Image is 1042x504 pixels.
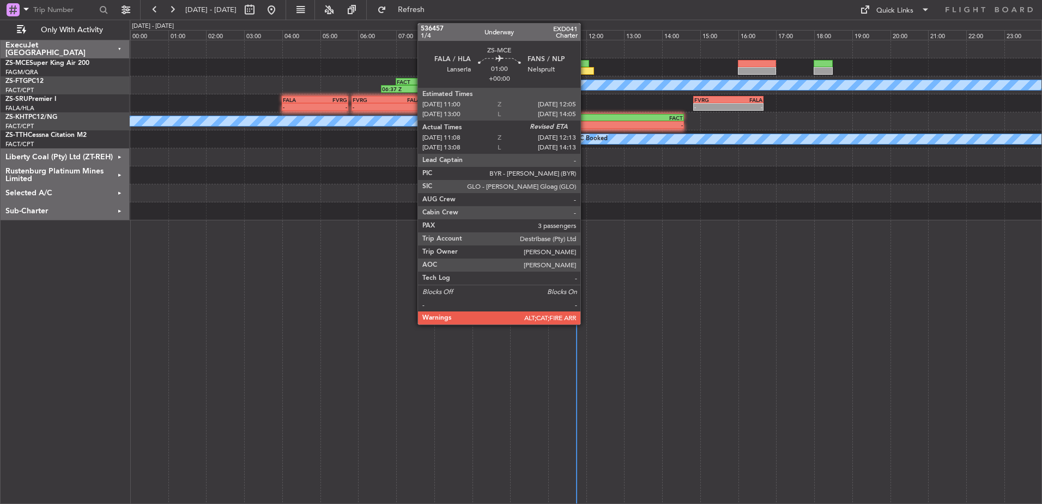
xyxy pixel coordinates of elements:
[5,60,29,67] span: ZS-MCE
[386,97,420,103] div: FALA
[283,104,315,110] div: -
[511,140,541,146] div: -
[540,104,575,110] div: -
[185,5,237,15] span: [DATE] - [DATE]
[5,114,28,121] span: ZS-KHT
[320,30,359,40] div: 05:00
[662,30,700,40] div: 14:00
[315,97,347,103] div: FVRG
[283,97,315,103] div: FALA
[626,115,683,121] div: FACT
[5,132,87,139] a: ZS-TTHCessna Citation M2
[852,30,890,40] div: 19:00
[5,132,28,139] span: ZS-TTH
[542,140,572,146] div: -
[434,30,472,40] div: 08:00
[5,78,28,85] span: ZS-FTG
[5,104,34,112] a: FALA/HLA
[464,79,531,85] div: FBMN
[12,21,118,39] button: Only With Activity
[358,30,396,40] div: 06:00
[130,30,168,40] div: 00:00
[624,30,662,40] div: 13:00
[542,133,572,139] div: FLHN
[694,97,728,103] div: FVRG
[5,78,44,85] a: ZS-FTGPC12
[5,140,34,148] a: FACT/CPT
[396,30,434,40] div: 07:00
[389,6,434,14] span: Refresh
[540,97,575,103] div: FVRG
[505,97,540,103] div: FBSK
[532,77,566,93] div: A/C Booked
[728,97,762,103] div: FALA
[738,30,777,40] div: 16:00
[168,30,207,40] div: 01:00
[776,30,814,40] div: 17:00
[5,122,34,130] a: FACT/CPT
[876,5,913,16] div: Quick Links
[282,30,320,40] div: 04:00
[5,86,34,94] a: FACT/CPT
[372,1,438,19] button: Refresh
[450,86,517,92] div: 10:13 Z
[626,122,683,128] div: -
[966,30,1004,40] div: 22:00
[5,60,89,67] a: ZS-MCESuper King Air 200
[548,30,586,40] div: 11:00
[28,26,115,34] span: Only With Activity
[206,30,244,40] div: 02:00
[573,131,608,147] div: A/C Booked
[928,30,966,40] div: 21:00
[5,96,56,103] a: ZS-SRUPremier I
[353,104,386,110] div: -
[386,104,420,110] div: -
[700,30,738,40] div: 15:00
[505,104,540,110] div: -
[890,30,929,40] div: 20:00
[5,68,38,76] a: FAGM/QRA
[568,115,626,121] div: FALA
[694,104,728,110] div: -
[397,79,464,85] div: FACT
[511,133,541,139] div: FALA
[382,86,450,92] div: 06:37 Z
[33,2,96,18] input: Trip Number
[5,114,57,121] a: ZS-KHTPC12/NG
[132,22,174,31] div: [DATE] - [DATE]
[568,122,626,128] div: -
[510,30,548,40] div: 10:00
[244,30,282,40] div: 03:00
[5,96,28,103] span: ZS-SRU
[472,30,511,40] div: 09:00
[814,30,852,40] div: 18:00
[855,1,935,19] button: Quick Links
[353,97,386,103] div: FVRG
[728,104,762,110] div: -
[586,30,625,40] div: 12:00
[315,104,347,110] div: -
